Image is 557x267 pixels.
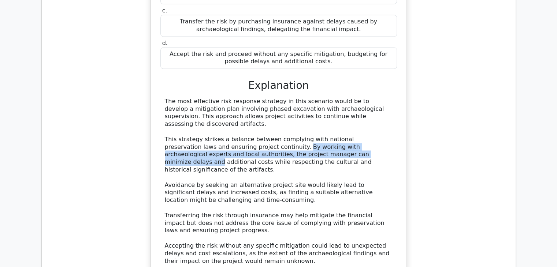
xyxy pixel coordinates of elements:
[165,79,393,91] h3: Explanation
[162,40,168,46] span: d.
[165,97,393,265] div: The most effective risk response strategy in this scenario would be to develop a mitigation plan ...
[162,7,167,14] span: c.
[160,47,397,69] div: Accept the risk and proceed without any specific mitigation, budgeting for possible delays and ad...
[160,15,397,37] div: Transfer the risk by purchasing insurance against delays caused by archaeological findings, deleg...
